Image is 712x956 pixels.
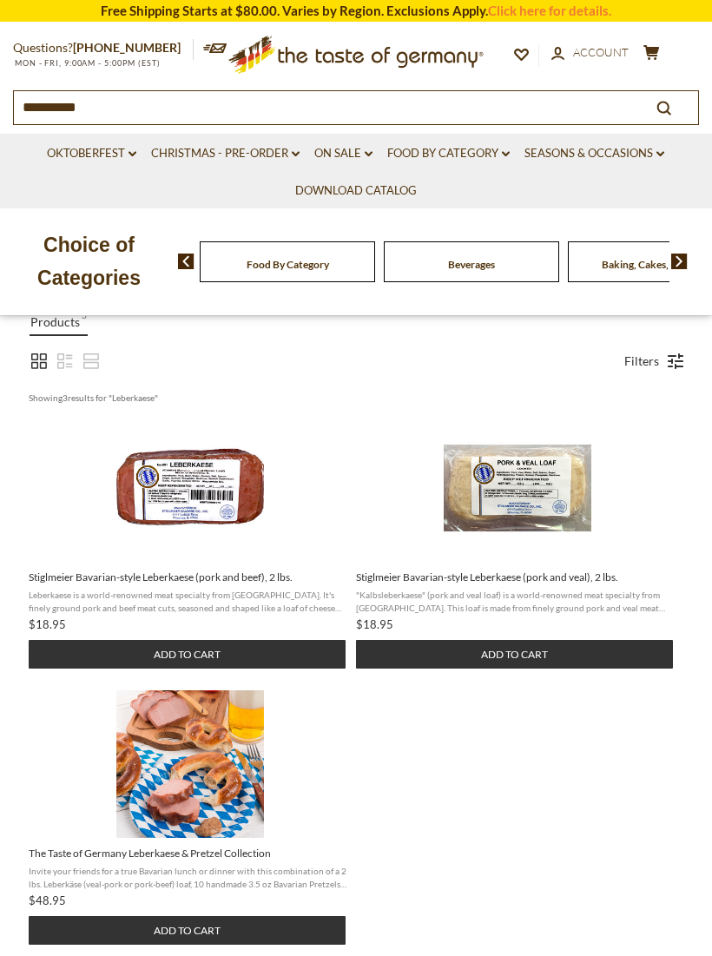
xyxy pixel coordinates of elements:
[29,893,66,907] span: $48.95
[29,351,49,372] a: View grid mode
[63,392,68,403] b: 3
[29,865,347,889] span: Invite your friends for a true Bavarian lunch or dinner with this combination of a 2 lbs. Leberkä...
[30,309,88,336] a: View Products Tab
[29,589,347,613] span: Leberkaese is a world-renowned meat specialty from [GEOGRAPHIC_DATA]. It's finely ground pork and...
[356,589,675,613] span: "Kalbsleberkaese" (pork and veal loaf) is a world-renowned meat specialty from [GEOGRAPHIC_DATA]....
[488,3,611,18] a: Click here for details.
[47,144,136,163] a: Oktoberfest
[82,310,87,333] span: 3
[356,617,393,631] span: $18.95
[29,847,347,860] span: The Taste of Germany Leberkaese & Pretzel Collection
[81,351,102,372] a: View row mode
[448,258,495,271] a: Beverages
[13,58,161,68] span: MON - FRI, 9:00AM - 5:00PM (EST)
[73,40,181,55] a: [PHONE_NUMBER]
[178,254,194,269] img: previous arrow
[671,254,688,269] img: next arrow
[524,144,664,163] a: Seasons & Occasions
[29,690,352,945] a: The Taste of Germany Leberkaese & Pretzel Collection
[29,617,66,631] span: $18.95
[551,43,629,63] a: Account
[29,916,346,945] button: Add to cart
[13,37,194,59] p: Questions?
[387,144,510,163] a: Food By Category
[247,258,329,271] a: Food By Category
[151,144,300,163] a: Christmas - PRE-ORDER
[29,640,346,669] button: Add to cart
[573,45,629,59] span: Account
[356,414,679,669] a: Stiglmeier Bavarian-style Leberkaese (pork and veal), 2 lbs.
[295,181,417,201] a: Download Catalog
[55,351,76,372] a: View list mode
[314,144,372,163] a: On Sale
[602,258,710,271] a: Baking, Cakes, Desserts
[29,414,352,669] a: Stiglmeier Bavarian-style Leberkaese (pork and beef), 2 lbs.
[356,640,673,669] button: Add to cart
[29,570,347,584] span: Stiglmeier Bavarian-style Leberkaese (pork and beef), 2 lbs.
[116,690,264,838] img: The Taste of Germany Leberkaese & Pretzel Collection
[616,346,668,376] a: Filters
[356,570,675,584] span: Stiglmeier Bavarian-style Leberkaese (pork and veal), 2 lbs.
